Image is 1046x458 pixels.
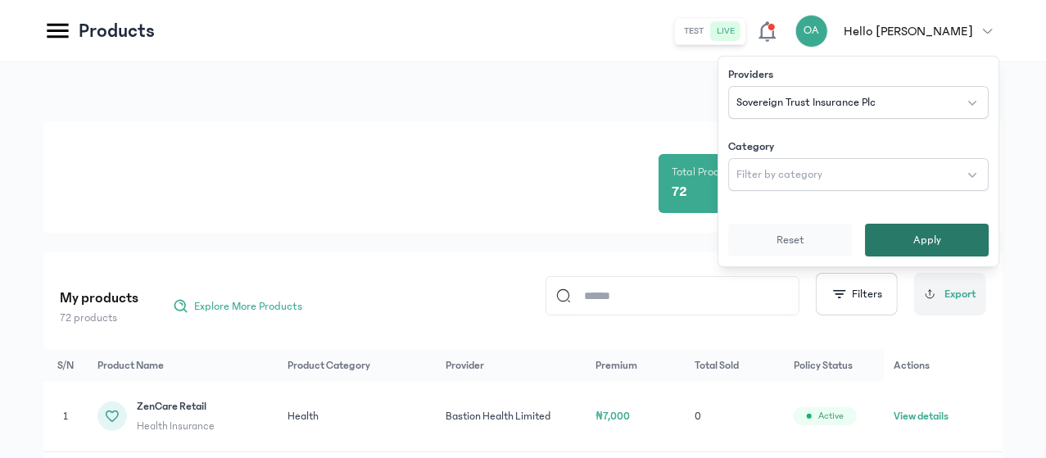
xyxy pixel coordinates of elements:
p: Hello [PERSON_NAME] [844,21,973,41]
button: View details [894,408,949,424]
label: Category [728,138,774,155]
th: Total Sold [685,349,784,382]
p: Products [79,18,155,44]
th: Provider [436,349,586,382]
button: Reset [728,224,852,256]
span: Active [818,410,844,423]
span: Explore More Products [194,298,302,315]
td: Health [278,382,436,451]
td: Bastion Health Limited [436,382,586,451]
span: Reset [777,232,804,248]
span: 1 [63,410,68,422]
span: Sovereign Trust Insurance Plc [736,94,876,111]
p: 72 products [60,310,138,326]
th: Policy Status [784,349,884,382]
span: ZenCare Retail [137,398,215,415]
button: live [711,21,742,41]
th: Actions [884,349,1003,382]
button: Filter by category [728,158,989,191]
span: Apply [913,232,941,248]
button: OAHello [PERSON_NAME] [795,15,1003,48]
label: Providers [728,66,773,83]
button: Filters [816,273,898,315]
p: 72 [672,180,687,203]
button: test [678,21,711,41]
span: 0 [695,410,701,422]
button: Export [914,273,986,315]
th: Product Name [88,349,278,382]
p: My products [60,287,138,310]
button: Apply [865,224,989,256]
span: Health Insurance [137,418,215,434]
button: Explore More Products [165,293,310,320]
div: OA [795,15,828,48]
th: Premium [586,349,686,382]
button: Sovereign Trust Insurance Plc [728,86,989,119]
p: Total Products [672,164,740,180]
span: Export [944,286,976,303]
th: S/N [43,349,88,382]
th: Product Category [278,349,436,382]
span: Filter by category [736,166,822,183]
span: ₦7,000 [596,410,631,422]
